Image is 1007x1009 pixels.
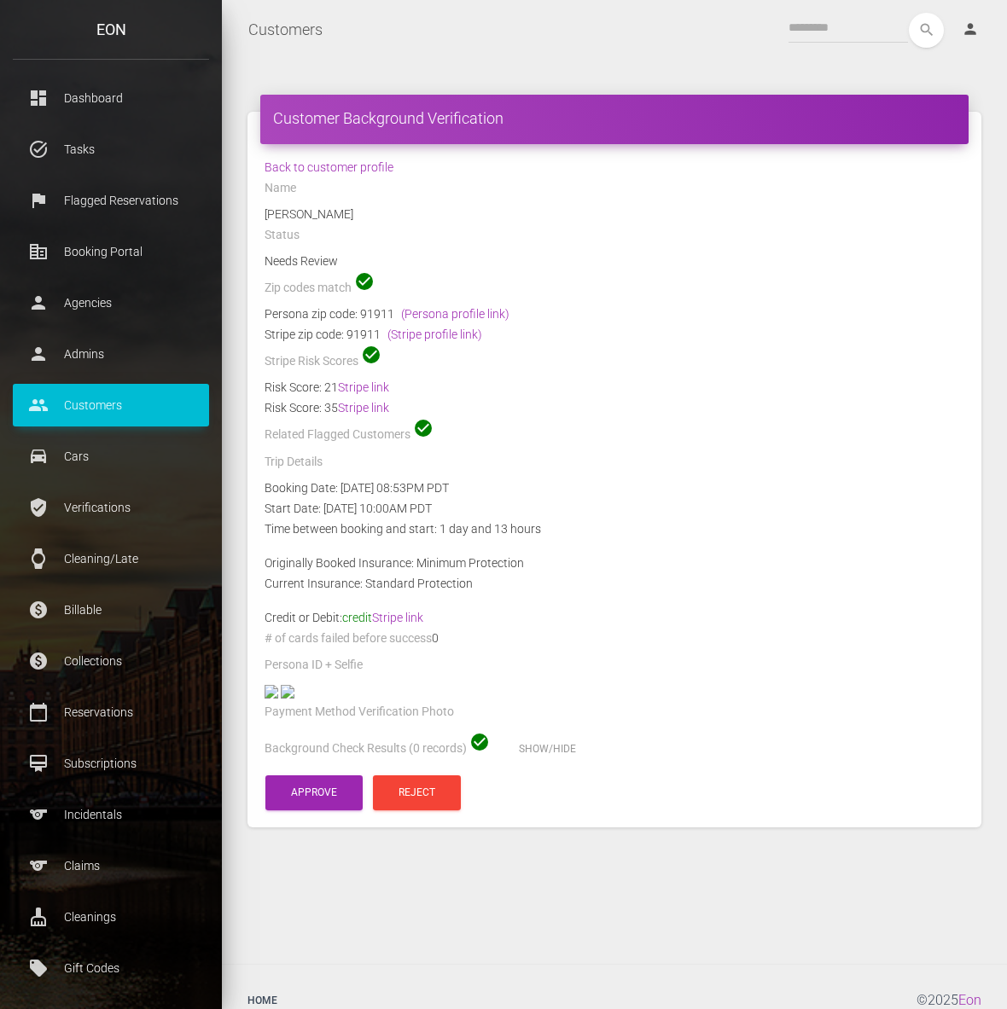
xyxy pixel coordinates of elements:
[252,607,977,628] div: Credit or Debit:
[248,9,323,51] a: Customers
[26,853,196,879] p: Claims
[26,751,196,776] p: Subscriptions
[265,160,393,174] a: Back to customer profile
[252,519,977,539] div: Time between booking and start: 1 day and 13 hours
[372,611,423,624] a: Stripe link
[13,435,209,478] a: drive_eta Cars
[26,290,196,316] p: Agencies
[354,271,375,292] span: check_circle
[13,793,209,836] a: sports Incidentals
[265,454,323,471] label: Trip Details
[13,691,209,734] a: calendar_today Reservations
[26,444,196,469] p: Cars
[26,699,196,725] p: Reservations
[252,498,977,519] div: Start Date: [DATE] 10:00AM PDT
[13,486,209,529] a: verified_user Verifications
[469,732,490,752] span: check_circle
[265,280,352,297] label: Zip codes match
[26,136,196,162] p: Tasks
[13,589,209,631] a: paid Billable
[13,179,209,222] a: flag Flagged Reservations
[26,392,196,418] p: Customers
[265,377,964,397] div: Risk Score: 21
[265,304,964,324] div: Persona zip code: 91911
[26,85,196,111] p: Dashboard
[281,685,294,699] img: ff4893-legacy-shared-us-central1%2Fselfiefile%2Fimage%2F939999453%2Fshrine_processed%2Fbd57dcaa01...
[252,573,977,594] div: Current Insurance: Standard Protection
[338,401,389,415] a: Stripe link
[13,77,209,119] a: dashboard Dashboard
[26,648,196,674] p: Collections
[949,13,994,47] a: person
[909,13,944,48] button: search
[493,732,602,767] button: Show/Hide
[252,553,977,573] div: Originally Booked Insurance: Minimum Protection
[13,384,209,426] a: people Customers
[13,128,209,171] a: task_alt Tasks
[265,397,964,418] div: Risk Score: 35
[26,546,196,571] p: Cleaning/Late
[252,478,977,498] div: Booking Date: [DATE] 08:53PM PDT
[338,380,389,394] a: Stripe link
[252,628,977,654] div: 0
[387,328,482,341] a: (Stripe profile link)
[265,775,363,810] button: Approve
[26,495,196,520] p: Verifications
[373,775,461,810] button: Reject
[265,353,358,370] label: Stripe Risk Scores
[13,333,209,375] a: person Admins
[13,537,209,580] a: watch Cleaning/Late
[265,180,296,197] label: Name
[342,611,423,624] span: credit
[13,640,209,682] a: paid Collections
[252,251,977,271] div: Needs Review
[265,704,454,721] label: Payment Method Verification Photo
[26,188,196,213] p: Flagged Reservations
[26,597,196,623] p: Billable
[265,685,278,699] img: negative-dl-front-photo.jpg
[26,904,196,930] p: Cleanings
[26,955,196,981] p: Gift Codes
[265,630,432,647] label: # of cards failed before success
[401,307,509,321] a: (Persona profile link)
[273,107,956,129] h4: Customer Background Verification
[265,227,300,244] label: Status
[26,341,196,367] p: Admins
[265,657,363,674] label: Persona ID + Selfie
[265,740,467,757] label: Background Check Results (0 records)
[958,992,981,1008] a: Eon
[361,345,381,365] span: check_circle
[265,426,410,444] label: Related Flagged Customers
[26,239,196,264] p: Booking Portal
[962,20,979,38] i: person
[13,896,209,938] a: cleaning_services Cleanings
[252,204,977,224] div: [PERSON_NAME]
[26,802,196,827] p: Incidentals
[13,947,209,989] a: local_offer Gift Codes
[13,230,209,273] a: corporate_fare Booking Portal
[13,281,209,324] a: person Agencies
[413,418,434,438] span: check_circle
[13,844,209,887] a: sports Claims
[13,742,209,785] a: card_membership Subscriptions
[265,324,964,345] div: Stripe zip code: 91911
